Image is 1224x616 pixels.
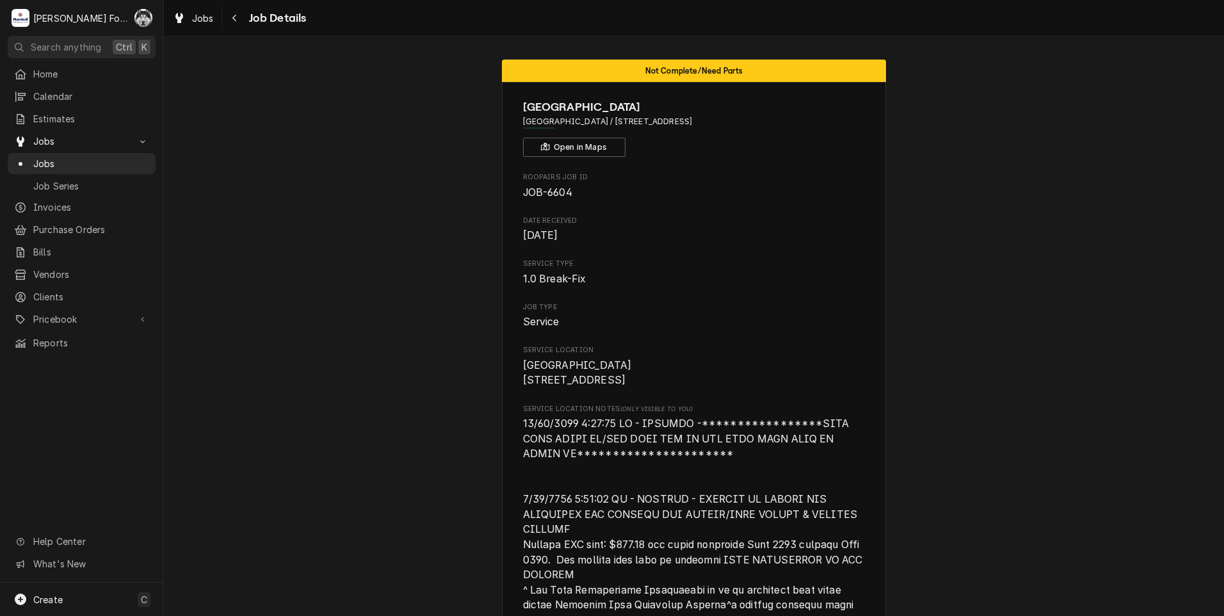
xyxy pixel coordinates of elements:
span: Create [33,594,63,605]
div: Status [502,60,886,82]
span: [DATE] [523,229,558,241]
span: Clients [33,290,149,304]
span: Service Location [523,345,866,355]
div: Job Type [523,302,866,330]
a: Calendar [8,86,156,107]
span: Service Type [523,272,866,287]
a: Jobs [8,153,156,174]
span: Name [523,99,866,116]
a: Clients [8,286,156,307]
span: Purchase Orders [33,223,149,236]
span: Service Location Notes [523,404,866,414]
span: Jobs [33,157,149,170]
span: Job Details [245,10,307,27]
span: Estimates [33,112,149,126]
span: 1.0 Break-Fix [523,273,586,285]
button: Search anythingCtrlK [8,36,156,58]
span: C [141,593,147,606]
span: Help Center [33,535,148,548]
button: Navigate back [225,8,245,28]
span: Roopairs Job ID [523,185,866,200]
div: M [12,9,29,27]
a: Go to What's New [8,553,156,574]
span: Service Type [523,259,866,269]
span: Service Location [523,358,866,388]
a: Go to Jobs [8,131,156,152]
span: Date Received [523,216,866,226]
span: Pricebook [33,312,130,326]
span: Invoices [33,200,149,214]
span: JOB-6604 [523,186,572,199]
div: Roopairs Job ID [523,172,866,200]
span: Bills [33,245,149,259]
a: Home [8,63,156,85]
a: Jobs [168,8,219,29]
div: Service Type [523,259,866,286]
div: Service Location [523,345,866,388]
span: [GEOGRAPHIC_DATA] [STREET_ADDRESS] [523,359,632,387]
span: Date Received [523,228,866,243]
a: Reports [8,332,156,353]
span: Roopairs Job ID [523,172,866,182]
div: [PERSON_NAME] Food Equipment Service [33,12,127,25]
a: Job Series [8,175,156,197]
div: C( [134,9,152,27]
span: Jobs [192,12,214,25]
a: Vendors [8,264,156,285]
a: Bills [8,241,156,263]
button: Open in Maps [523,138,625,157]
span: K [141,40,147,54]
div: Client Information [523,99,866,157]
span: Vendors [33,268,149,281]
span: (Only Visible to You) [620,405,693,412]
a: Invoices [8,197,156,218]
a: Purchase Orders [8,219,156,240]
span: Ctrl [116,40,133,54]
span: Jobs [33,134,130,148]
span: Home [33,67,149,81]
div: Chris Murphy (103)'s Avatar [134,9,152,27]
span: Not Complete/Need Parts [645,67,743,75]
div: Date Received [523,216,866,243]
a: Estimates [8,108,156,129]
span: Reports [33,336,149,350]
div: Marshall Food Equipment Service's Avatar [12,9,29,27]
span: What's New [33,557,148,571]
span: Search anything [31,40,101,54]
span: Job Series [33,179,149,193]
span: Calendar [33,90,149,103]
span: Job Type [523,302,866,312]
span: Address [523,116,866,127]
a: Go to Help Center [8,531,156,552]
span: Job Type [523,314,866,330]
a: Go to Pricebook [8,309,156,330]
span: Service [523,316,560,328]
